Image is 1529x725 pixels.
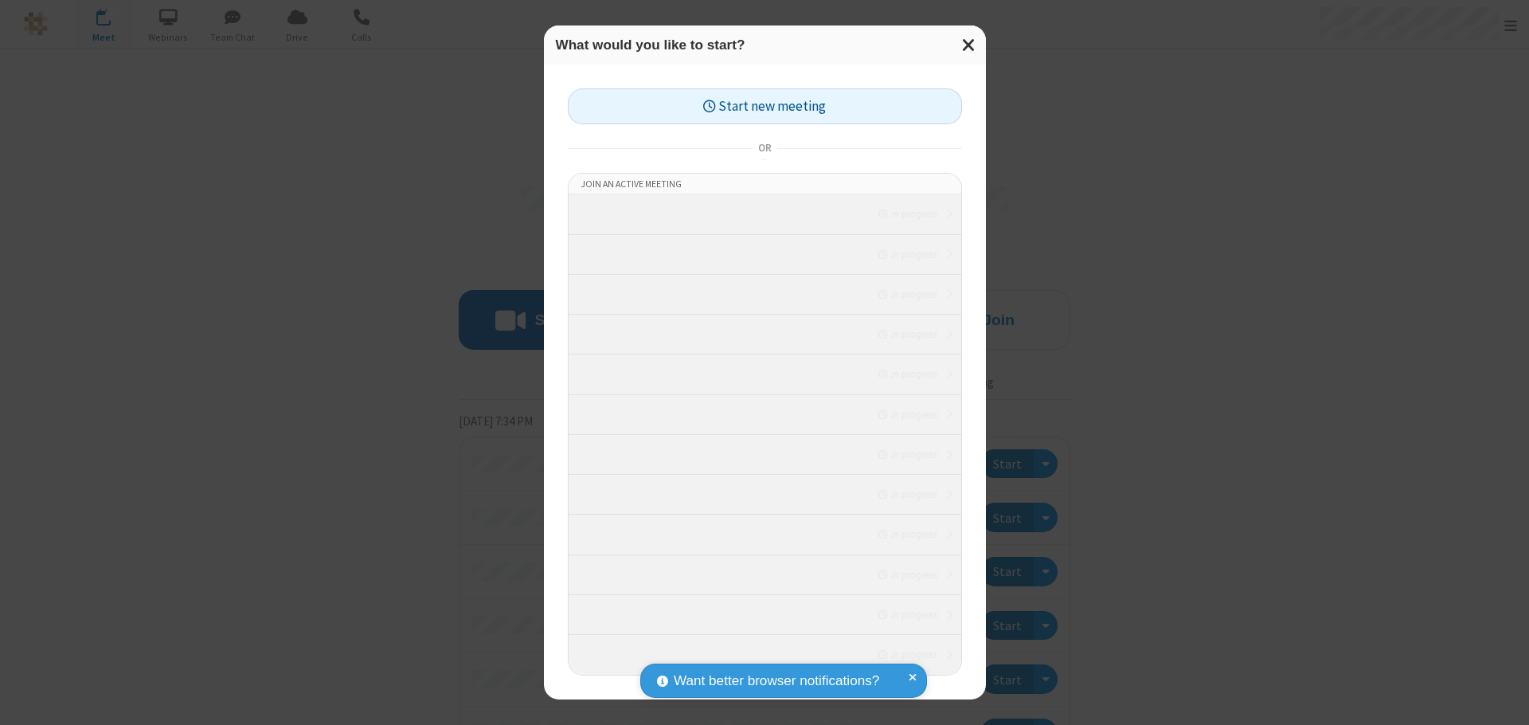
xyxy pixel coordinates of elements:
em: in progress [878,647,937,662]
em: in progress [878,567,937,582]
li: Join an active meeting [569,174,961,194]
h3: What would you like to start? [556,37,974,53]
button: Start new meeting [568,88,962,124]
em: in progress [878,607,937,622]
button: Close modal [952,25,986,65]
span: or [752,138,777,160]
span: Want better browser notifications? [674,671,879,692]
em: in progress [878,366,937,382]
em: in progress [878,206,937,221]
em: in progress [878,287,937,302]
em: in progress [878,327,937,342]
em: in progress [878,247,937,262]
em: in progress [878,487,937,502]
em: in progress [878,527,937,542]
em: in progress [878,447,937,462]
em: in progress [878,407,937,422]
